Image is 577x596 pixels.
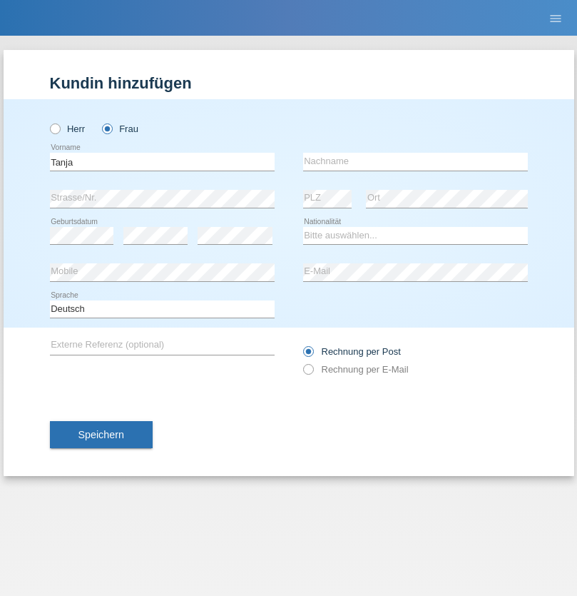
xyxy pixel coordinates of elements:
input: Frau [102,123,111,133]
label: Herr [50,123,86,134]
i: menu [548,11,563,26]
label: Frau [102,123,138,134]
label: Rechnung per E-Mail [303,364,409,375]
button: Speichern [50,421,153,448]
label: Rechnung per Post [303,346,401,357]
input: Herr [50,123,59,133]
input: Rechnung per E-Mail [303,364,312,382]
a: menu [541,14,570,22]
input: Rechnung per Post [303,346,312,364]
h1: Kundin hinzufügen [50,74,528,92]
span: Speichern [78,429,124,440]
